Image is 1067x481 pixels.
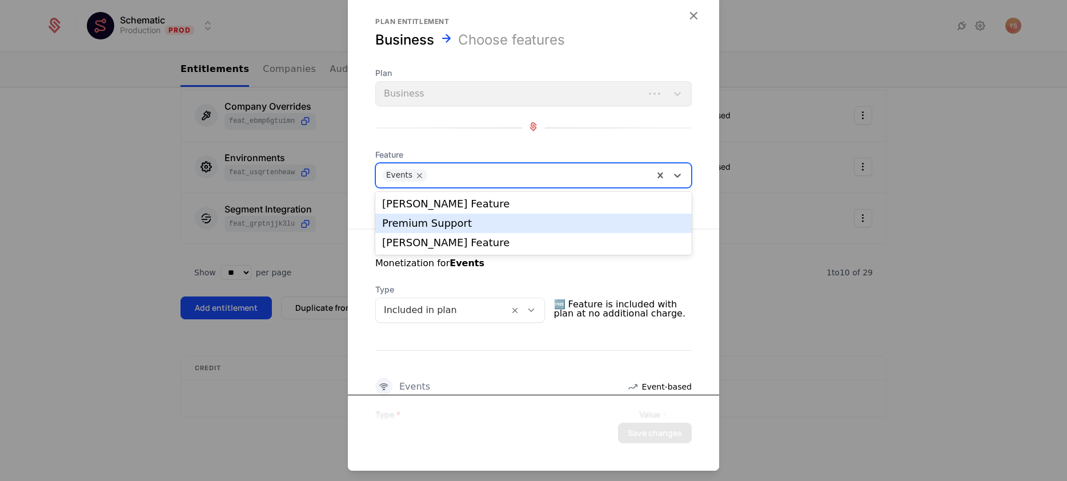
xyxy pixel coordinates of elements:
div: [PERSON_NAME] Feature [382,199,685,209]
div: Premium Support [382,218,685,229]
span: 🆓 Feature is included with plan at no additional charge. [554,295,692,323]
div: Remove Events [412,169,427,182]
span: Type [375,284,545,295]
span: Feature [375,149,692,161]
div: Events [399,382,430,391]
button: Save changes [618,423,692,443]
div: Monetization for [375,256,484,270]
div: Business [375,31,434,49]
div: [PERSON_NAME] Feature [382,238,685,248]
span: Event-based [642,381,692,392]
div: Events [386,169,412,182]
span: Plan [375,67,692,79]
div: Plan entitlement [375,17,692,26]
div: Choose features [458,31,565,49]
strong: Events [450,258,484,268]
